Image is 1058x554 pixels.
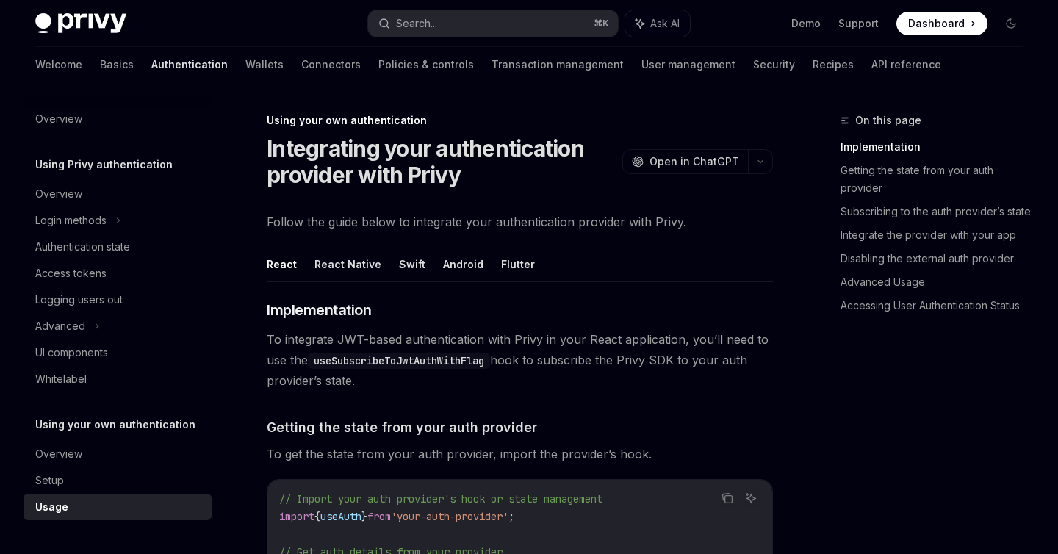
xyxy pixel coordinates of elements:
[378,47,474,82] a: Policies & controls
[24,181,212,207] a: Overview
[267,329,773,391] span: To integrate JWT-based authentication with Privy in your React application, you’ll need to use th...
[267,300,371,320] span: Implementation
[791,16,821,31] a: Demo
[100,47,134,82] a: Basics
[24,339,212,366] a: UI components
[399,247,425,281] button: Swift
[301,47,361,82] a: Connectors
[35,344,108,361] div: UI components
[24,106,212,132] a: Overview
[267,417,537,437] span: Getting the state from your auth provider
[625,10,690,37] button: Ask AI
[35,291,123,309] div: Logging users out
[391,510,508,523] span: 'your-auth-provider'
[24,494,212,520] a: Usage
[718,489,737,508] button: Copy the contents from the code block
[367,510,391,523] span: from
[622,149,748,174] button: Open in ChatGPT
[279,492,602,506] span: // Import your auth provider's hook or state management
[24,260,212,287] a: Access tokens
[24,441,212,467] a: Overview
[650,16,680,31] span: Ask AI
[267,212,773,232] span: Follow the guide below to integrate your authentication provider with Privy.
[35,13,126,34] img: dark logo
[838,16,879,31] a: Support
[35,445,82,463] div: Overview
[855,112,921,129] span: On this page
[35,238,130,256] div: Authentication state
[35,212,107,229] div: Login methods
[308,353,490,369] code: useSubscribeToJwtAuthWithFlag
[841,294,1034,317] a: Accessing User Authentication Status
[501,247,535,281] button: Flutter
[267,113,773,128] div: Using your own authentication
[151,47,228,82] a: Authentication
[35,156,173,173] h5: Using Privy authentication
[368,10,617,37] button: Search...⌘K
[35,185,82,203] div: Overview
[35,416,195,434] h5: Using your own authentication
[35,370,87,388] div: Whitelabel
[594,18,609,29] span: ⌘ K
[908,16,965,31] span: Dashboard
[35,47,82,82] a: Welcome
[396,15,437,32] div: Search...
[320,510,361,523] span: useAuth
[279,510,314,523] span: import
[361,510,367,523] span: }
[35,265,107,282] div: Access tokens
[841,247,1034,270] a: Disabling the external auth provider
[245,47,284,82] a: Wallets
[813,47,854,82] a: Recipes
[24,287,212,313] a: Logging users out
[35,110,82,128] div: Overview
[841,223,1034,247] a: Integrate the provider with your app
[841,159,1034,200] a: Getting the state from your auth provider
[753,47,795,82] a: Security
[35,472,64,489] div: Setup
[24,234,212,260] a: Authentication state
[314,510,320,523] span: {
[508,510,514,523] span: ;
[871,47,941,82] a: API reference
[999,12,1023,35] button: Toggle dark mode
[267,247,297,281] button: React
[641,47,735,82] a: User management
[741,489,760,508] button: Ask AI
[267,135,616,188] h1: Integrating your authentication provider with Privy
[841,270,1034,294] a: Advanced Usage
[649,154,739,169] span: Open in ChatGPT
[35,498,68,516] div: Usage
[896,12,987,35] a: Dashboard
[24,467,212,494] a: Setup
[492,47,624,82] a: Transaction management
[267,444,773,464] span: To get the state from your auth provider, import the provider’s hook.
[35,317,85,335] div: Advanced
[443,247,483,281] button: Android
[24,366,212,392] a: Whitelabel
[841,135,1034,159] a: Implementation
[314,247,381,281] button: React Native
[841,200,1034,223] a: Subscribing to the auth provider’s state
